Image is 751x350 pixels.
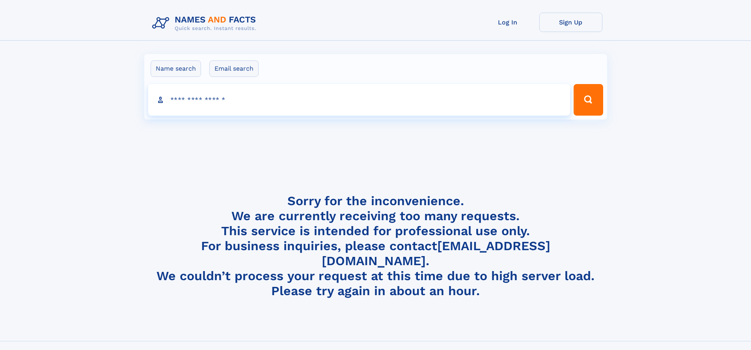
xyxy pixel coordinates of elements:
[574,84,603,116] button: Search Button
[539,13,602,32] a: Sign Up
[209,60,259,77] label: Email search
[322,238,550,268] a: [EMAIL_ADDRESS][DOMAIN_NAME]
[149,193,602,299] h4: Sorry for the inconvenience. We are currently receiving too many requests. This service is intend...
[149,13,263,34] img: Logo Names and Facts
[476,13,539,32] a: Log In
[151,60,201,77] label: Name search
[148,84,570,116] input: search input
